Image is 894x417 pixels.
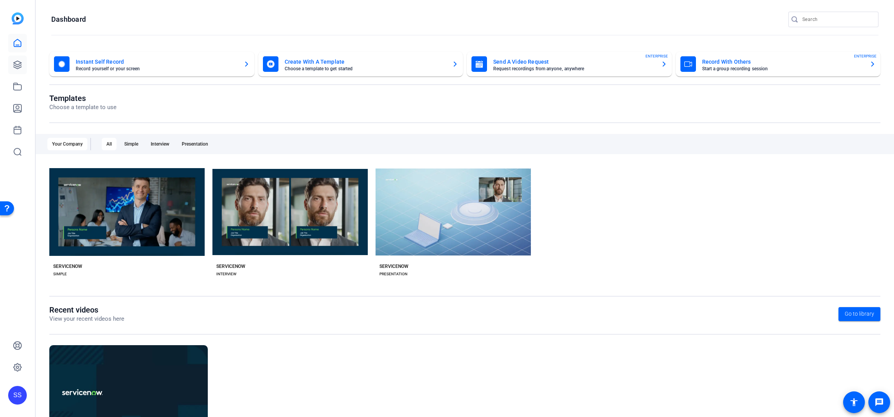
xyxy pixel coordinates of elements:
div: SERVICENOW [379,263,409,269]
h1: Recent videos [49,305,124,314]
div: PRESENTATION [379,271,407,277]
span: Go to library [845,310,874,318]
a: Go to library [838,307,880,321]
p: View your recent videos here [49,314,124,323]
button: Instant Self RecordRecord yourself or your screen [49,52,254,76]
mat-card-subtitle: Record yourself or your screen [76,66,237,71]
mat-card-title: Send A Video Request [493,57,655,66]
mat-card-subtitle: Request recordings from anyone, anywhere [493,66,655,71]
button: Send A Video RequestRequest recordings from anyone, anywhereENTERPRISE [467,52,672,76]
mat-card-title: Create With A Template [285,57,446,66]
h1: Dashboard [51,15,86,24]
input: Search [802,15,872,24]
mat-icon: message [875,398,884,407]
div: SERVICENOW [53,263,82,269]
div: SERVICENOW [216,263,245,269]
button: Record With OthersStart a group recording sessionENTERPRISE [676,52,881,76]
mat-card-title: Record With Others [702,57,864,66]
div: Your Company [47,138,87,150]
span: ENTERPRISE [854,53,877,59]
mat-card-subtitle: Start a group recording session [702,66,864,71]
mat-icon: accessibility [849,398,859,407]
div: Simple [120,138,143,150]
div: SS [8,386,27,405]
button: Create With A TemplateChoose a template to get started [258,52,463,76]
mat-card-title: Instant Self Record [76,57,237,66]
mat-card-subtitle: Choose a template to get started [285,66,446,71]
div: Presentation [177,138,213,150]
h1: Templates [49,94,117,103]
div: All [102,138,117,150]
div: Interview [146,138,174,150]
span: ENTERPRISE [645,53,668,59]
div: SIMPLE [53,271,67,277]
img: blue-gradient.svg [12,12,24,24]
p: Choose a template to use [49,103,117,112]
div: INTERVIEW [216,271,237,277]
